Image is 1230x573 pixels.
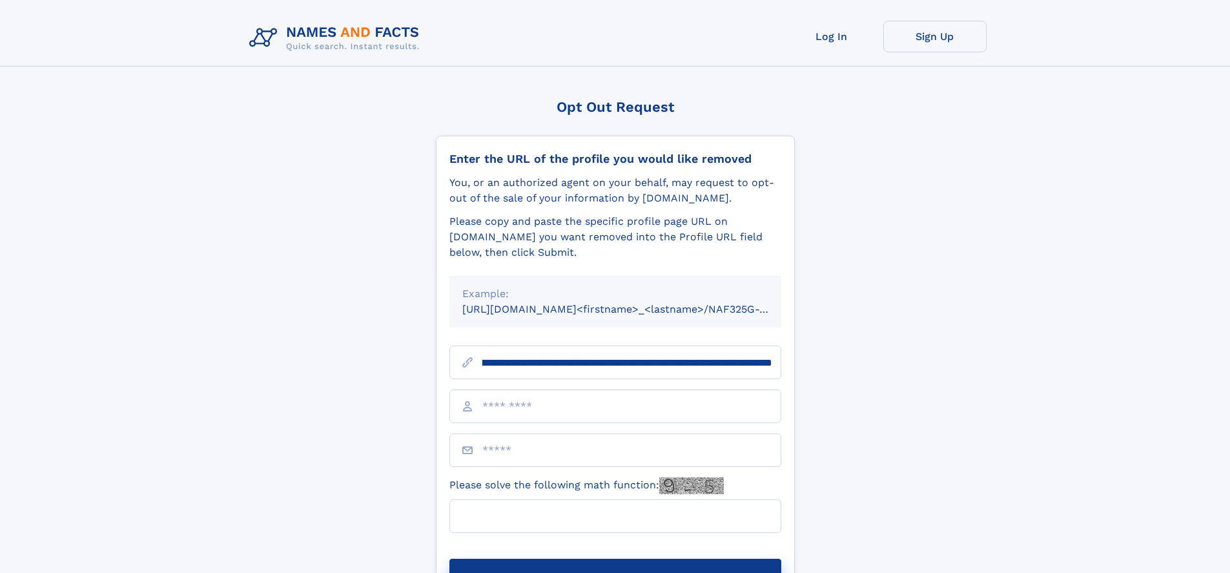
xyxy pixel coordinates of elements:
[449,214,781,260] div: Please copy and paste the specific profile page URL on [DOMAIN_NAME] you want removed into the Pr...
[449,477,724,494] label: Please solve the following math function:
[436,99,795,115] div: Opt Out Request
[244,21,430,56] img: Logo Names and Facts
[883,21,987,52] a: Sign Up
[449,175,781,206] div: You, or an authorized agent on your behalf, may request to opt-out of the sale of your informatio...
[449,152,781,166] div: Enter the URL of the profile you would like removed
[780,21,883,52] a: Log In
[462,286,768,302] div: Example:
[462,303,806,315] small: [URL][DOMAIN_NAME]<firstname>_<lastname>/NAF325G-xxxxxxxx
